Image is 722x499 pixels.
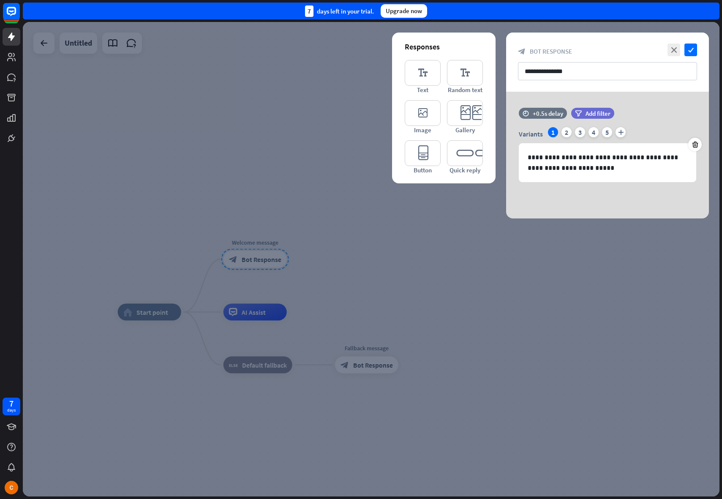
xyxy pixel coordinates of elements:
[602,127,612,137] div: 5
[305,5,374,17] div: days left in your trial.
[7,3,32,29] button: Open LiveChat chat widget
[3,398,20,415] a: 7 days
[7,407,16,413] div: days
[575,110,582,117] i: filter
[523,110,529,116] i: time
[533,109,563,117] div: +0.5s delay
[530,47,572,55] span: Bot Response
[381,4,427,18] div: Upgrade now
[519,130,543,138] span: Variants
[668,44,680,56] i: close
[305,5,313,17] div: 7
[616,127,626,137] i: plus
[575,127,585,137] div: 3
[588,127,599,137] div: 4
[548,127,558,137] div: 1
[518,48,526,55] i: block_bot_response
[586,109,610,117] span: Add filter
[561,127,572,137] div: 2
[684,44,697,56] i: check
[9,400,14,407] div: 7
